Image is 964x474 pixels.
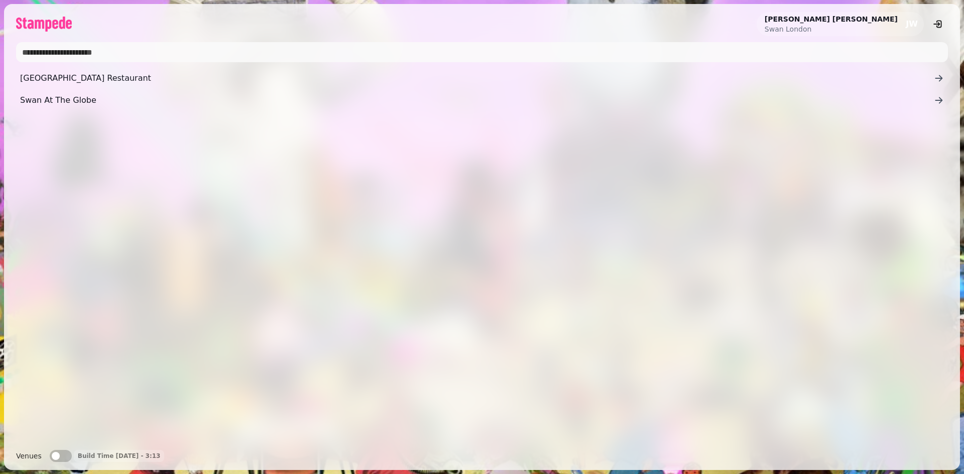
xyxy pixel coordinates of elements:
[16,68,948,88] a: [GEOGRAPHIC_DATA] Restaurant
[78,452,161,460] p: Build Time [DATE] - 3:13
[16,90,948,110] a: Swan At The Globe
[16,17,72,32] img: logo
[906,20,918,28] span: JW
[765,14,898,24] h2: [PERSON_NAME] [PERSON_NAME]
[16,450,42,462] label: Venues
[20,94,934,106] span: Swan At The Globe
[20,72,934,84] span: [GEOGRAPHIC_DATA] Restaurant
[928,14,948,34] button: logout
[765,24,898,34] p: Swan London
